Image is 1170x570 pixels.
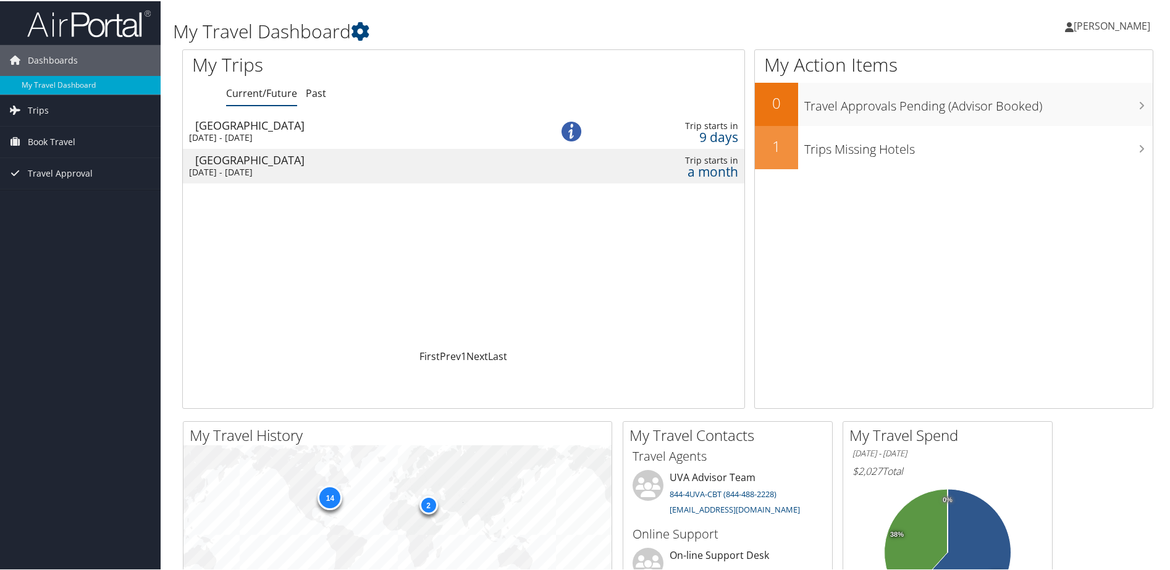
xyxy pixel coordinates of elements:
div: 14 [318,484,342,509]
a: Last [488,348,507,362]
h2: My Travel History [190,424,612,445]
a: [PERSON_NAME] [1065,6,1163,43]
h2: 0 [755,91,798,112]
div: 9 days [617,130,738,141]
span: Travel Approval [28,157,93,188]
a: Next [466,348,488,362]
a: Prev [440,348,461,362]
span: Dashboards [28,44,78,75]
img: airportal-logo.png [27,8,151,37]
h1: My Action Items [755,51,1153,77]
a: Past [306,85,326,99]
a: First [419,348,440,362]
h1: My Travel Dashboard [173,17,833,43]
h2: 1 [755,135,798,156]
tspan: 38% [890,530,904,537]
a: Current/Future [226,85,297,99]
div: [DATE] - [DATE] [189,131,520,142]
span: Book Travel [28,125,75,156]
a: 844-4UVA-CBT (844-488-2228) [670,487,776,498]
div: Trip starts in [617,119,738,130]
h6: Total [852,463,1043,477]
img: alert-flat-solid-info.png [562,120,581,140]
h1: My Trips [192,51,501,77]
a: 1 [461,348,466,362]
div: 2 [419,495,437,513]
h6: [DATE] - [DATE] [852,446,1043,458]
h3: Trips Missing Hotels [804,133,1153,157]
h2: My Travel Spend [849,424,1052,445]
div: [GEOGRAPHIC_DATA] [195,153,526,164]
a: 1Trips Missing Hotels [755,125,1153,168]
h2: My Travel Contacts [629,424,832,445]
tspan: 0% [943,495,953,503]
div: [GEOGRAPHIC_DATA] [195,119,526,130]
li: UVA Advisor Team [626,469,829,519]
div: a month [617,165,738,176]
h3: Travel Agents [633,446,823,464]
h3: Travel Approvals Pending (Advisor Booked) [804,90,1153,114]
div: Trip starts in [617,154,738,165]
span: $2,027 [852,463,882,477]
span: [PERSON_NAME] [1074,18,1150,31]
a: 0Travel Approvals Pending (Advisor Booked) [755,82,1153,125]
div: [DATE] - [DATE] [189,166,520,177]
h3: Online Support [633,524,823,542]
span: Trips [28,94,49,125]
a: [EMAIL_ADDRESS][DOMAIN_NAME] [670,503,800,514]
